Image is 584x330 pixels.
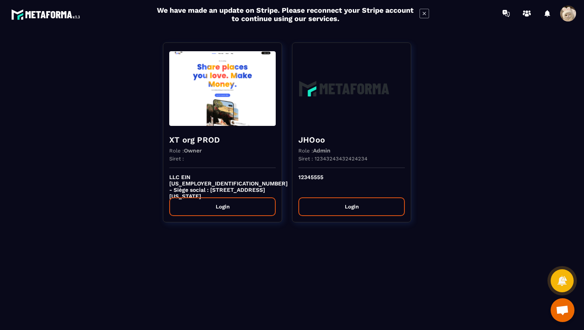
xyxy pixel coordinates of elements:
span: Admin [313,147,331,154]
button: Login [298,197,405,216]
img: funnel-background [169,49,276,128]
img: logo [11,7,83,22]
p: Role : [298,147,331,154]
h2: We have made an update on Stripe. Please reconnect your Stripe account to continue using our serv... [155,6,416,23]
p: Siret : 12343243432424234 [298,156,367,162]
span: Owner [184,147,202,154]
button: Login [169,197,276,216]
p: Role : [169,147,202,154]
div: Mở cuộc trò chuyện [551,298,574,322]
h4: JHOoo [298,134,405,145]
h4: XT org PROD [169,134,276,145]
p: LLC EIN [US_EMPLOYER_IDENTIFICATION_NUMBER] - Siège social : [STREET_ADDRESS][US_STATE] [169,174,276,191]
p: 12345555 [298,174,405,191]
p: Siret : [169,156,184,162]
img: funnel-background [298,49,405,128]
